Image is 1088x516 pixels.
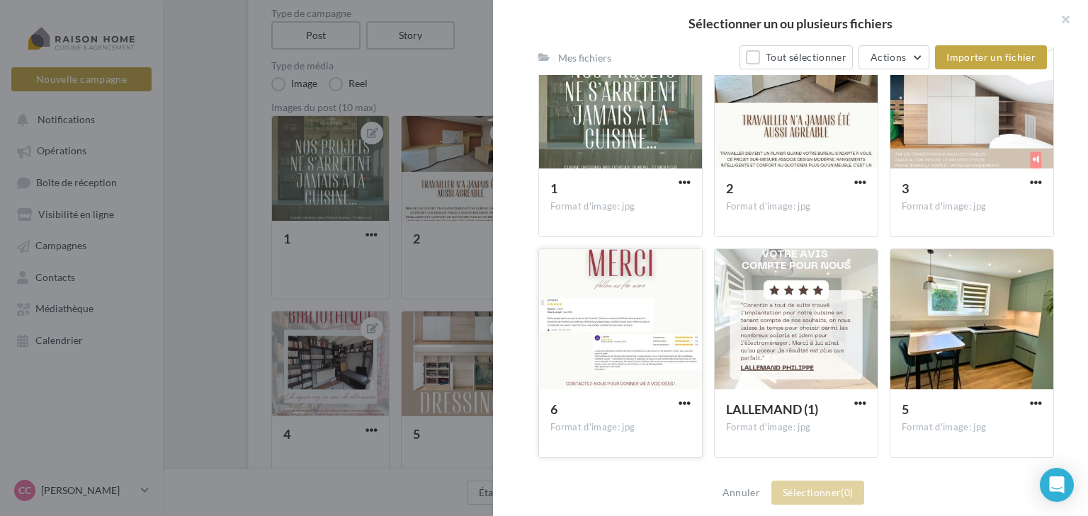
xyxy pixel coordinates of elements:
[550,200,691,213] div: Format d'image: jpg
[902,180,909,196] span: 3
[771,481,864,505] button: Sélectionner(0)
[841,486,853,498] span: (0)
[902,401,909,417] span: 5
[946,51,1036,63] span: Importer un fichier
[739,45,853,69] button: Tout sélectionner
[726,180,733,196] span: 2
[717,484,766,501] button: Annuler
[726,200,866,213] div: Format d'image: jpg
[858,45,929,69] button: Actions
[550,421,691,434] div: Format d'image: jpg
[550,180,557,196] span: 1
[902,421,1042,434] div: Format d'image: jpg
[871,51,906,63] span: Actions
[1040,468,1074,502] div: Open Intercom Messenger
[516,17,1065,30] h2: Sélectionner un ou plusieurs fichiers
[902,200,1042,213] div: Format d'image: jpg
[550,401,557,417] span: 6
[558,51,611,65] div: Mes fichiers
[726,421,866,434] div: Format d'image: jpg
[935,45,1047,69] button: Importer un fichier
[726,401,818,417] span: LALLEMAND (1)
